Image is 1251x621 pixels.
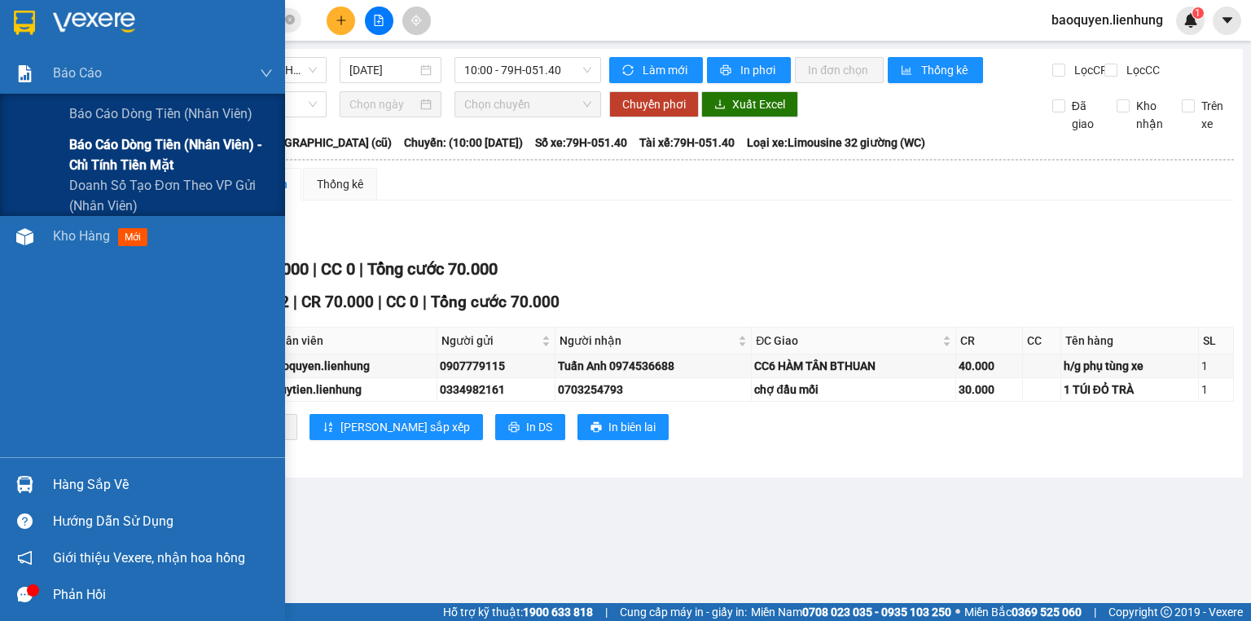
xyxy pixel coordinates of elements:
[1064,357,1196,375] div: h/g phụ tùng xe
[643,61,690,79] span: Làm mới
[53,548,245,568] span: Giới thiệu Vexere, nhận hoa hồng
[386,293,419,311] span: CC 0
[378,293,382,311] span: |
[558,357,748,375] div: Tuấn Anh 0974536688
[560,332,735,350] span: Người nhận
[410,15,422,26] span: aim
[1161,606,1172,618] span: copyright
[464,92,592,117] span: Chọn chuyến
[270,357,434,375] div: baoquyen.lienhung
[69,134,273,175] span: Báo cáo dòng tiền (nhân viên) - chỉ tính tiền mặt
[535,134,627,152] span: Số xe: 79H-051.40
[754,357,953,375] div: CC6 HÀM TÂN BTHUAN
[323,421,334,434] span: sort-ascending
[423,293,427,311] span: |
[1012,606,1082,619] strong: 0369 525 060
[756,332,939,350] span: ĐC Giao
[1094,603,1096,621] span: |
[1195,97,1235,133] span: Trên xe
[431,293,560,311] span: Tổng cước 70.000
[464,58,592,82] span: 10:00 - 79H-051.40
[367,259,498,279] span: Tổng cước 70.000
[495,414,565,440] button: printerIn DS
[309,414,483,440] button: sort-ascending[PERSON_NAME] sắp xếp
[16,228,33,245] img: warehouse-icon
[340,418,470,436] span: [PERSON_NAME] sắp xếp
[17,587,33,602] span: message
[959,381,1020,399] div: 30.000
[964,603,1082,621] span: Miền Bắc
[751,603,951,621] span: Miền Nam
[118,228,147,246] span: mới
[732,95,785,113] span: Xuất Excel
[955,609,960,615] span: ⚪️
[754,381,953,399] div: chợ đầu mối
[313,259,317,279] span: |
[1201,357,1231,375] div: 1
[1199,328,1234,355] th: SL
[440,381,552,399] div: 0334982161
[53,509,273,534] div: Hướng dẫn sử dụng
[359,259,363,279] span: |
[16,476,33,493] img: warehouse-icon
[921,61,970,79] span: Thống kê
[1064,381,1196,399] div: 1 TÚI ĐỎ TRÀ
[440,357,552,375] div: 0907779115
[622,64,636,77] span: sync
[17,550,33,566] span: notification
[959,357,1020,375] div: 40.000
[701,91,798,117] button: downloadXuất Excel
[747,134,925,152] span: Loại xe: Limousine 32 giường (WC)
[707,57,791,83] button: printerIn phơi
[1023,328,1061,355] th: CC
[260,67,273,80] span: down
[740,61,778,79] span: In phơi
[526,418,552,436] span: In DS
[802,606,951,619] strong: 0708 023 035 - 0935 103 250
[336,15,347,26] span: plus
[293,293,297,311] span: |
[1068,61,1110,79] span: Lọc CR
[714,99,726,112] span: download
[639,134,735,152] span: Tài xế: 79H-051.40
[956,328,1023,355] th: CR
[285,15,295,24] span: close-circle
[53,583,273,607] div: Phản hồi
[590,421,602,434] span: printer
[608,418,656,436] span: In biên lai
[1183,13,1198,28] img: icon-new-feature
[349,95,416,113] input: Chọn ngày
[14,11,35,35] img: logo-vxr
[1192,7,1204,19] sup: 1
[69,175,273,216] span: Doanh số tạo đơn theo VP gửi (nhân viên)
[1120,61,1162,79] span: Lọc CC
[1065,97,1105,133] span: Đã giao
[1061,328,1199,355] th: Tên hàng
[609,57,703,83] button: syncLàm mới
[609,91,699,117] button: Chuyển phơi
[577,414,669,440] button: printerIn biên lai
[508,421,520,434] span: printer
[373,15,384,26] span: file-add
[605,603,608,621] span: |
[365,7,393,35] button: file-add
[1220,13,1235,28] span: caret-down
[53,63,102,83] span: Báo cáo
[16,65,33,82] img: solution-icon
[69,103,252,124] span: Báo cáo dòng tiền (nhân viên)
[270,381,434,399] div: thuytien.lienhung
[321,259,355,279] span: CC 0
[523,606,593,619] strong: 1900 633 818
[53,473,273,497] div: Hàng sắp về
[720,64,734,77] span: printer
[301,293,374,311] span: CR 70.000
[1195,7,1201,19] span: 1
[53,228,110,244] span: Kho hàng
[317,175,363,193] div: Thống kê
[441,332,538,350] span: Người gửi
[620,603,747,621] span: Cung cấp máy in - giấy in:
[558,381,748,399] div: 0703254793
[1201,381,1231,399] div: 1
[888,57,983,83] button: bar-chartThống kê
[285,13,295,29] span: close-circle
